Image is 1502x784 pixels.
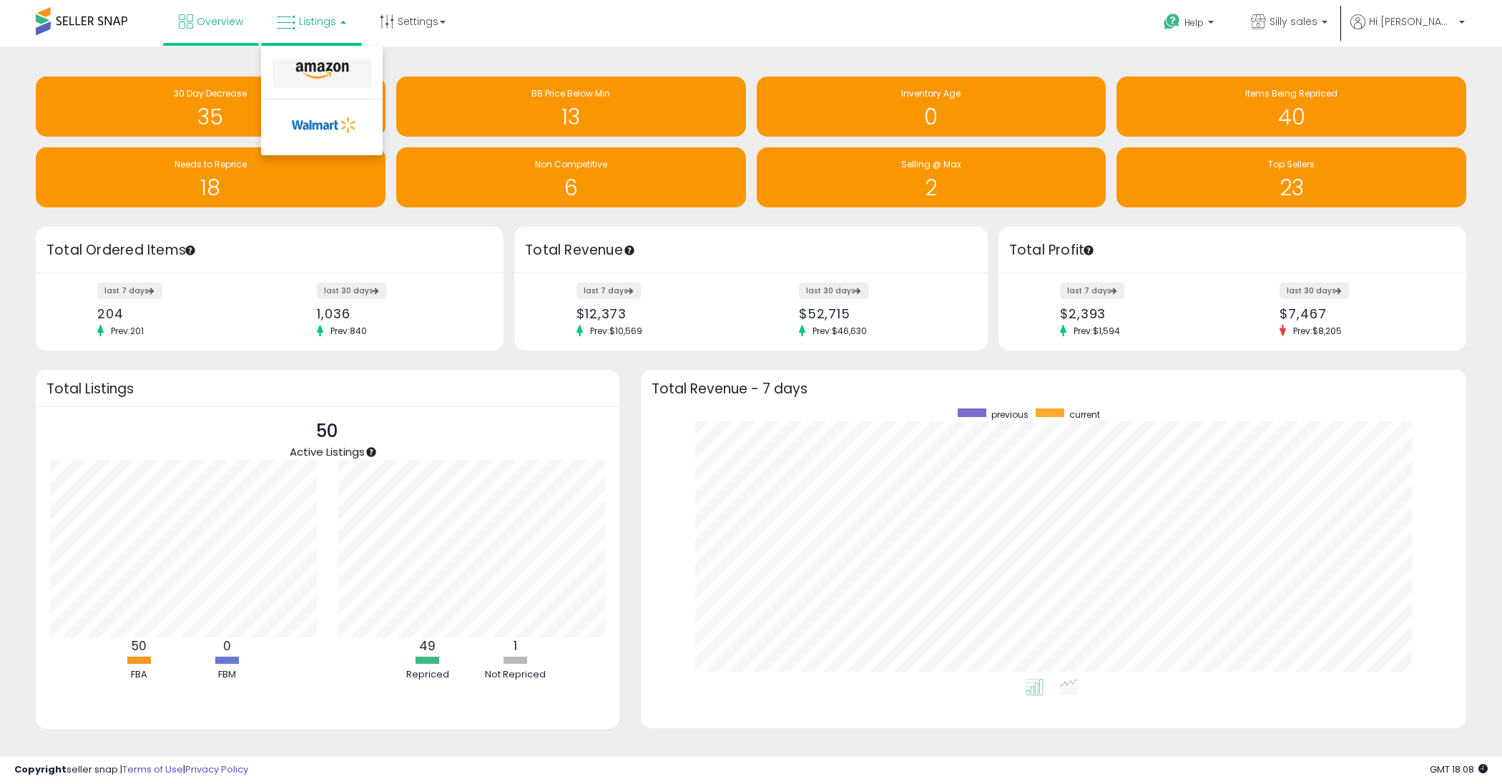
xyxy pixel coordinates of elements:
[583,325,649,337] span: Prev: $10,569
[991,408,1029,421] span: previous
[623,244,636,257] div: Tooltip anchor
[132,637,147,655] b: 50
[514,637,517,655] b: 1
[799,306,963,321] div: $52,715
[197,14,243,29] span: Overview
[185,763,248,776] a: Privacy Policy
[652,383,1456,394] h3: Total Revenue - 7 days
[1082,244,1095,257] div: Tooltip anchor
[365,446,378,459] div: Tooltip anchor
[1116,147,1466,207] a: Top Sellers 23
[1245,87,1337,99] span: Items Being Repriced
[525,240,977,260] h3: Total Revenue
[1163,13,1181,31] i: Get Help
[104,325,151,337] span: Prev: 201
[175,158,247,170] span: Needs to Reprice
[1060,306,1222,321] div: $2,393
[403,105,739,129] h1: 13
[1060,283,1124,299] label: last 7 days
[764,105,1099,129] h1: 0
[576,283,641,299] label: last 7 days
[901,158,961,170] span: Selling @ Max
[36,77,386,137] a: 30 Day Decrease 35
[290,444,365,459] span: Active Listings
[43,105,378,129] h1: 35
[14,763,248,777] div: seller snap | |
[1286,325,1349,337] span: Prev: $8,205
[757,147,1106,207] a: Selling @ Max 2
[1066,325,1127,337] span: Prev: $1,594
[419,637,436,655] b: 49
[1184,16,1204,29] span: Help
[473,668,559,682] div: Not Repriced
[1116,77,1466,137] a: Items Being Repriced 40
[223,637,231,655] b: 0
[757,77,1106,137] a: Inventory Age 0
[1369,14,1455,29] span: Hi [PERSON_NAME]
[43,176,378,200] h1: 18
[403,176,739,200] h1: 6
[1350,14,1465,46] a: Hi [PERSON_NAME]
[1268,158,1315,170] span: Top Sellers
[14,763,67,776] strong: Copyright
[299,14,336,29] span: Listings
[1124,176,1459,200] h1: 23
[36,147,386,207] a: Needs to Reprice 18
[1124,105,1459,129] h1: 40
[317,306,478,321] div: 1,036
[122,763,183,776] a: Terms of Use
[1280,306,1441,321] div: $7,467
[385,668,471,682] div: Repriced
[174,87,247,99] span: 30 Day Decrease
[97,306,259,321] div: 204
[1270,14,1317,29] span: Silly sales
[46,383,609,394] h3: Total Listings
[1009,240,1456,260] h3: Total Profit
[97,668,182,682] div: FBA
[396,77,746,137] a: BB Price Below Min 13
[317,283,386,299] label: last 30 days
[805,325,874,337] span: Prev: $46,630
[290,418,365,445] p: 50
[396,147,746,207] a: Non Competitive 6
[1152,2,1228,46] a: Help
[184,244,197,257] div: Tooltip anchor
[901,87,961,99] span: Inventory Age
[531,87,610,99] span: BB Price Below Min
[1280,283,1349,299] label: last 30 days
[323,325,374,337] span: Prev: 840
[764,176,1099,200] h1: 2
[1069,408,1100,421] span: current
[185,668,270,682] div: FBM
[799,283,868,299] label: last 30 days
[535,158,607,170] span: Non Competitive
[1430,763,1488,776] span: 2025-08-15 18:08 GMT
[97,283,162,299] label: last 7 days
[46,240,493,260] h3: Total Ordered Items
[576,306,740,321] div: $12,373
